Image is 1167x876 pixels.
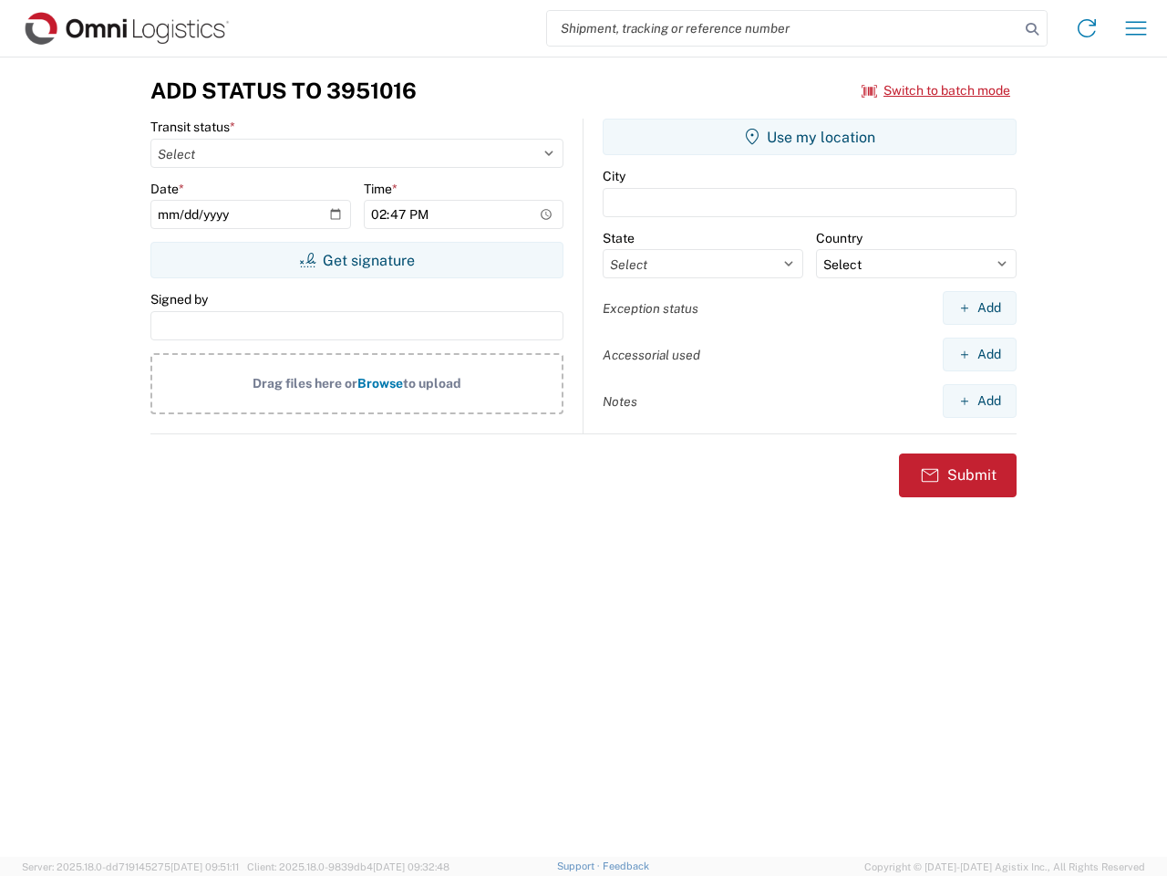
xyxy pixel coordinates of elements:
[603,347,700,363] label: Accessorial used
[603,168,625,184] label: City
[557,860,603,871] a: Support
[603,860,649,871] a: Feedback
[547,11,1019,46] input: Shipment, tracking or reference number
[357,376,403,391] span: Browse
[603,300,698,317] label: Exception status
[364,181,398,197] label: Time
[150,242,563,278] button: Get signature
[150,119,235,135] label: Transit status
[373,861,449,872] span: [DATE] 09:32:48
[603,230,635,246] label: State
[603,393,637,410] label: Notes
[603,119,1017,155] button: Use my location
[150,78,417,104] h3: Add Status to 3951016
[943,338,1017,371] button: Add
[862,76,1010,106] button: Switch to batch mode
[247,861,449,872] span: Client: 2025.18.0-9839db4
[943,384,1017,418] button: Add
[150,181,184,197] label: Date
[253,376,357,391] span: Drag files here or
[864,859,1145,875] span: Copyright © [DATE]-[DATE] Agistix Inc., All Rights Reserved
[22,861,239,872] span: Server: 2025.18.0-dd719145275
[403,376,461,391] span: to upload
[943,291,1017,325] button: Add
[170,861,239,872] span: [DATE] 09:51:11
[899,454,1017,497] button: Submit
[150,291,208,308] label: Signed by
[816,230,862,246] label: Country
